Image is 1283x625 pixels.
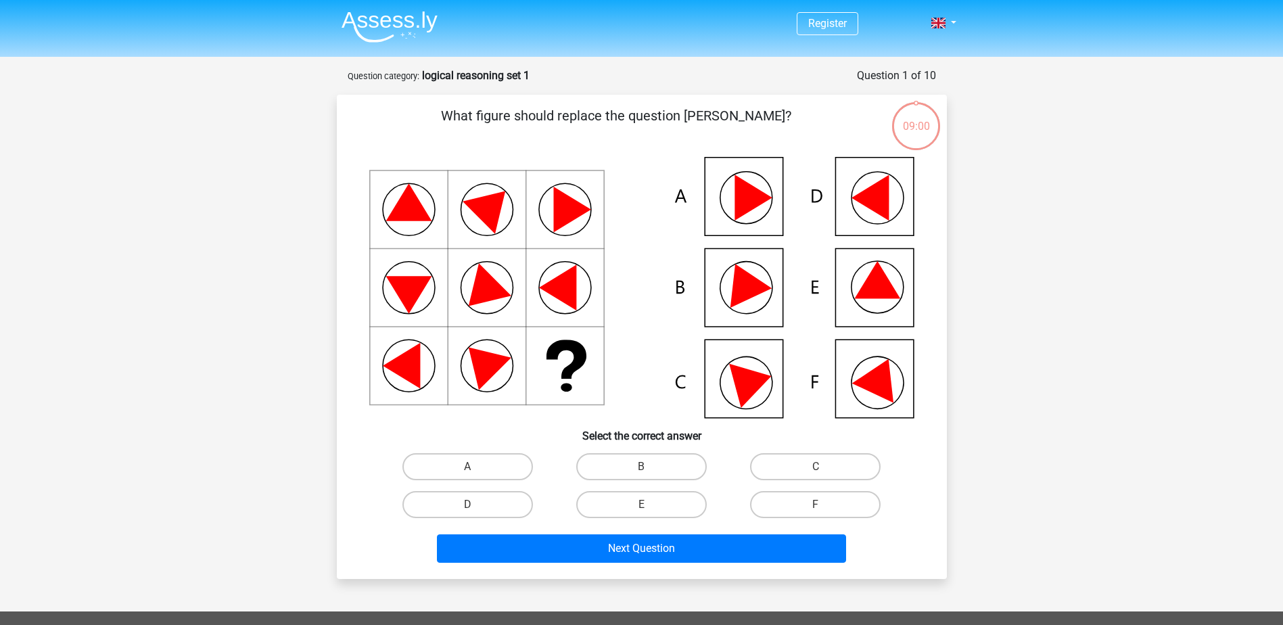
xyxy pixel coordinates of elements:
[576,453,707,480] label: B
[342,11,438,43] img: Assessly
[358,106,874,146] p: What figure should replace the question [PERSON_NAME]?
[891,101,941,135] div: 09:00
[348,71,419,81] small: Question category:
[857,68,936,84] div: Question 1 of 10
[358,419,925,442] h6: Select the correct answer
[750,491,881,518] label: F
[576,491,707,518] label: E
[422,69,530,82] strong: logical reasoning set 1
[437,534,846,563] button: Next Question
[808,17,847,30] a: Register
[750,453,881,480] label: C
[402,491,533,518] label: D
[402,453,533,480] label: A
